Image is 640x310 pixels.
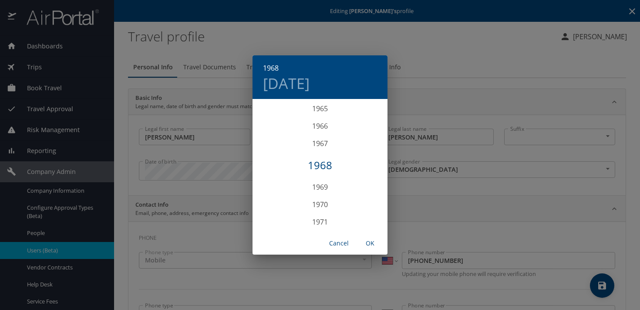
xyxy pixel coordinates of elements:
div: 1971 [253,213,387,231]
button: 1968 [263,62,279,74]
button: [DATE] [263,74,310,92]
div: 1968 [253,157,387,174]
button: Cancel [325,235,353,252]
div: 1965 [253,100,387,117]
div: 1969 [253,178,387,196]
button: OK [356,235,384,252]
div: 1966 [253,117,387,135]
div: 1967 [253,135,387,152]
div: 1970 [253,196,387,213]
span: OK [360,238,381,249]
span: Cancel [328,238,349,249]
